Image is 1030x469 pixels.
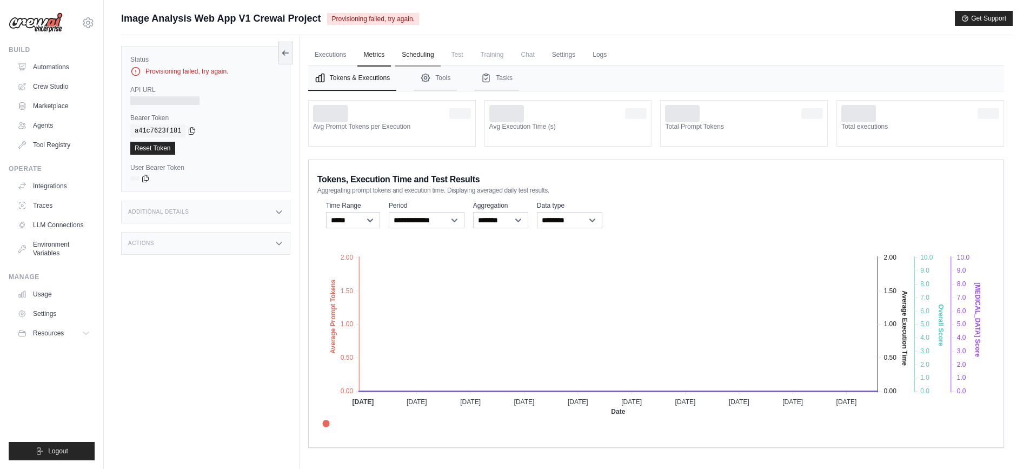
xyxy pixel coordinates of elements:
tspan: 4.0 [920,334,929,341]
tspan: 1.50 [341,287,354,295]
tspan: 5.0 [920,320,929,328]
span: Provisioning failed, try again. [327,13,418,25]
tspan: 3.0 [957,347,966,355]
dt: Total executions [841,122,999,131]
text: Overall Score [937,304,945,346]
tspan: 0.00 [883,387,896,395]
span: Resources [33,329,64,338]
label: Status [130,55,281,64]
label: User Bearer Token [130,163,281,172]
iframe: Chat Widget [976,417,1030,469]
tspan: 2.00 [341,254,354,261]
tspan: 5.0 [957,320,966,328]
button: Resources [13,325,95,342]
tspan: [DATE] [836,398,856,406]
tspan: 1.0 [920,374,929,381]
tspan: [DATE] [621,398,642,406]
a: Logs [586,44,613,67]
a: LLM Connections [13,216,95,234]
tspan: 1.50 [883,287,896,295]
a: Agents [13,117,95,134]
a: Reset Token [130,142,175,155]
tspan: 1.00 [883,320,896,328]
tspan: 2.0 [920,361,929,368]
a: Executions [308,44,353,67]
button: Get Support [955,11,1013,26]
tspan: 8.0 [957,280,966,288]
label: Time Range [326,201,380,210]
button: Logout [9,442,95,460]
tspan: 0.0 [920,387,929,395]
tspan: 9.0 [957,267,966,274]
div: Provisioning failed, try again. [130,66,281,77]
text: Date [611,408,625,415]
button: Tasks [474,66,519,91]
tspan: 6.0 [920,307,929,315]
button: Tokens & Executions [308,66,396,91]
tspan: [DATE] [729,398,749,406]
a: Tool Registry [13,136,95,154]
tspan: 7.0 [920,294,929,301]
h3: Actions [128,240,154,247]
nav: Tabs [308,66,1004,91]
tspan: 4.0 [957,334,966,341]
tspan: 7.0 [957,294,966,301]
tspan: 2.0 [957,361,966,368]
dt: Avg Execution Time (s) [489,122,647,131]
tspan: 2.00 [883,254,896,261]
tspan: 0.0 [957,387,966,395]
a: Metrics [357,44,391,67]
tspan: [DATE] [407,398,427,406]
span: Tokens, Execution Time and Test Results [317,173,480,186]
tspan: 3.0 [920,347,929,355]
tspan: 9.0 [920,267,929,274]
span: Aggregating prompt tokens and execution time. Displaying averaged daily test results. [317,186,549,195]
label: Period [389,201,464,210]
a: Usage [13,286,95,303]
a: Traces [13,197,95,214]
a: Integrations [13,177,95,195]
dt: Total Prompt Tokens [665,122,823,131]
tspan: [DATE] [568,398,588,406]
dt: Avg Prompt Tokens per Execution [313,122,471,131]
a: Automations [13,58,95,76]
a: Marketplace [13,97,95,115]
span: Training is not available until the deployment is complete [474,44,510,65]
tspan: 0.50 [341,354,354,361]
tspan: 10.0 [957,254,970,261]
text: Average Prompt Tokens [329,280,336,354]
button: Tools [414,66,457,91]
tspan: [DATE] [460,398,481,406]
tspan: 0.00 [341,387,354,395]
tspan: [DATE] [782,398,803,406]
tspan: [DATE] [352,398,374,406]
label: Bearer Token [130,114,281,122]
a: Settings [546,44,582,67]
div: Build [9,45,95,54]
label: Aggregation [473,201,528,210]
tspan: 1.00 [341,320,354,328]
span: Test [445,44,470,65]
tspan: 6.0 [957,307,966,315]
text: [MEDICAL_DATA] Score [974,282,981,357]
div: Manage [9,273,95,281]
span: Image Analysis Web App V1 Crewai Project [121,11,321,26]
tspan: [DATE] [514,398,534,406]
img: Logo [9,12,63,33]
div: Operate [9,164,95,173]
code: a41c7623f181 [130,124,185,137]
a: Scheduling [395,44,440,67]
tspan: 0.50 [883,354,896,361]
tspan: 10.0 [920,254,933,261]
h3: Additional Details [128,209,189,215]
tspan: 1.0 [957,374,966,381]
a: Environment Variables [13,236,95,262]
a: Settings [13,305,95,322]
a: Crew Studio [13,78,95,95]
tspan: [DATE] [675,398,695,406]
tspan: 8.0 [920,280,929,288]
span: Chat is not available until the deployment is complete [515,44,541,65]
label: API URL [130,85,281,94]
text: Average Execution Time [900,290,908,366]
